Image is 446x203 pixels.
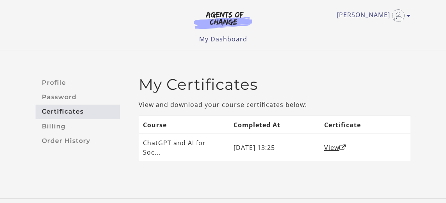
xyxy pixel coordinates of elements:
a: Certificates [36,105,120,119]
h2: My Certificates [139,75,410,94]
td: [DATE] 13:25 [229,134,320,161]
img: Agents of Change Logo [186,11,260,29]
a: ViewOpen in a new window [324,143,346,152]
a: Billing [36,119,120,134]
i: Open in a new window [339,144,346,151]
a: Order History [36,134,120,148]
p: View and download your course certificates below: [139,100,410,109]
a: Profile [36,75,120,90]
a: My Dashboard [199,35,247,43]
a: Toggle menu [337,9,407,22]
th: Course [139,116,229,134]
th: Certificate [320,116,410,134]
th: Completed At [229,116,320,134]
td: ChatGPT and AI for Soc... [139,134,229,161]
a: Password [36,90,120,104]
